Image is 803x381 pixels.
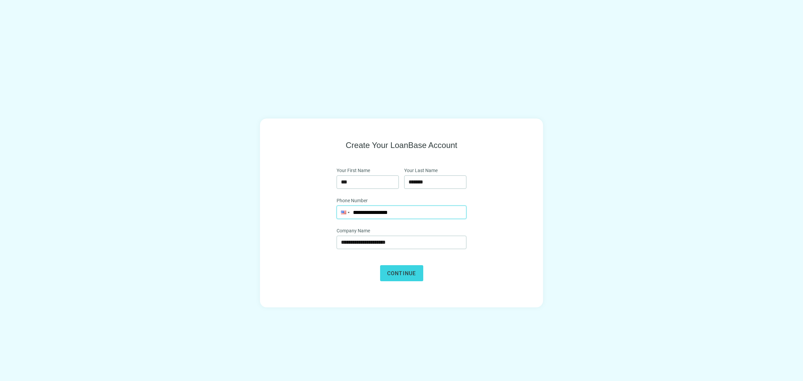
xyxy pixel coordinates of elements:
label: Company Name [337,227,374,234]
button: Continue [380,265,423,281]
label: Your First Name [337,167,374,174]
div: United States: + 1 [337,206,350,219]
span: Create Your LoanBase Account [346,140,457,151]
span: Continue [387,270,416,277]
label: Phone Number [337,197,372,204]
label: Your Last Name [404,167,442,174]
